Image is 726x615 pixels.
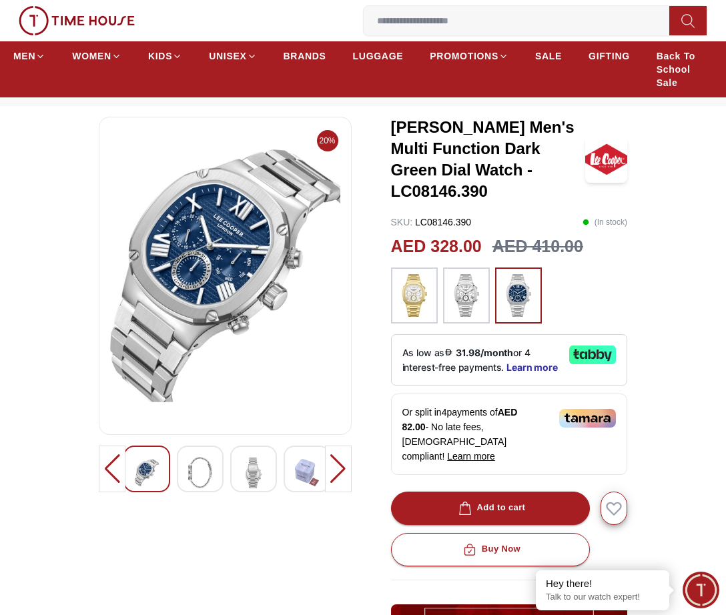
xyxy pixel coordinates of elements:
span: SALE [535,49,562,63]
span: BRANDS [284,49,326,63]
button: Add to cart [391,492,591,525]
span: UNISEX [209,49,246,63]
a: LUGGAGE [353,44,404,68]
a: Back To School Sale [657,44,713,95]
img: Lee Cooper Men's Multi Function Silver Dial Watch - LC08146.130 [295,457,319,488]
div: Buy Now [460,542,520,557]
span: 20% [317,130,338,151]
span: PROMOTIONS [430,49,498,63]
p: ( In stock ) [583,215,627,229]
span: SKU : [391,217,413,227]
a: PROMOTIONS [430,44,508,68]
img: ... [398,274,431,317]
span: GIFTING [589,49,630,63]
a: KIDS [148,44,182,68]
span: Back To School Sale [657,49,713,89]
a: SALE [535,44,562,68]
img: Lee Cooper Men's Multi Function Silver Dial Watch - LC08146.130 [242,457,266,488]
img: Lee Cooper Men's Multi Function Silver Dial Watch - LC08146.130 [110,128,340,424]
div: Or split in 4 payments of - No late fees, [DEMOGRAPHIC_DATA] compliant! [391,394,628,475]
img: Lee Cooper Men's Multi Function Silver Dial Watch - LC08146.130 [188,457,212,488]
h3: [PERSON_NAME] Men's Multi Function Dark Green Dial Watch - LC08146.390 [391,117,586,202]
img: ... [19,6,135,35]
img: Lee Cooper Men's Multi Function Silver Dial Watch - LC08146.130 [135,457,159,488]
div: Chat Widget [683,572,719,608]
div: Add to cart [456,500,526,516]
span: Learn more [447,451,495,462]
div: Hey there! [546,577,659,590]
span: KIDS [148,49,172,63]
p: LC08146.390 [391,215,472,229]
a: BRANDS [284,44,326,68]
button: Buy Now [391,533,591,566]
a: WOMEN [72,44,121,68]
h2: AED 328.00 [391,234,482,259]
span: LUGGAGE [353,49,404,63]
span: MEN [13,49,35,63]
span: WOMEN [72,49,111,63]
img: ... [450,274,483,317]
a: GIFTING [589,44,630,68]
p: Talk to our watch expert! [546,592,659,603]
a: MEN [13,44,45,68]
img: Lee Cooper Men's Multi Function Dark Green Dial Watch - LC08146.390 [585,136,627,183]
img: Tamara [559,409,616,428]
img: ... [502,274,535,317]
h3: AED 410.00 [492,234,583,259]
a: UNISEX [209,44,256,68]
span: AED 82.00 [402,407,518,432]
